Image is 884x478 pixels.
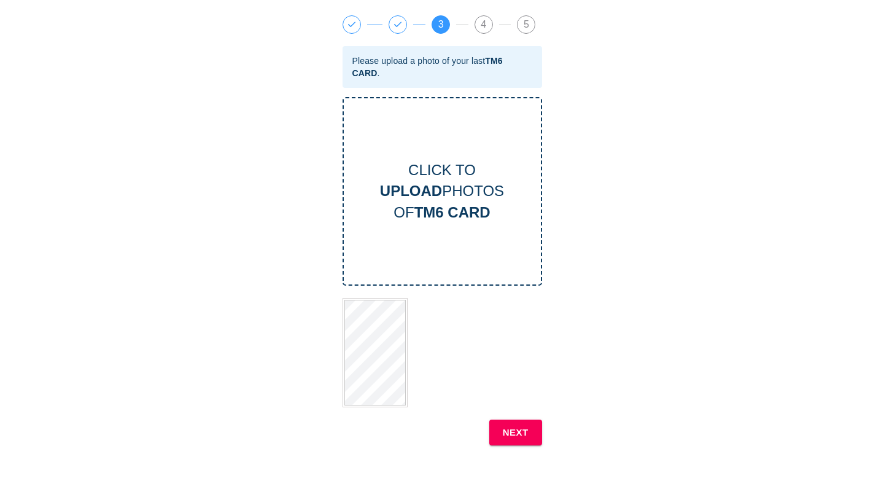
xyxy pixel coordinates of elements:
[414,204,490,221] b: TM6 CARD
[343,16,360,33] span: 1
[352,56,503,78] b: TM6 CARD
[389,16,406,33] span: 2
[432,16,449,33] span: 3
[380,182,442,199] b: UPLOAD
[489,420,542,445] button: NEXT
[503,425,529,441] b: NEXT
[518,16,535,33] span: 5
[344,160,541,223] div: CLICK TO PHOTOS OF
[475,16,492,33] span: 4
[352,55,532,79] div: Please upload a photo of your last .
